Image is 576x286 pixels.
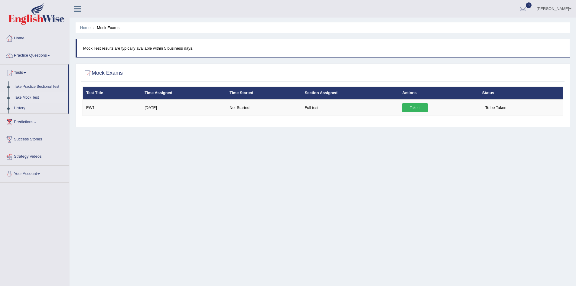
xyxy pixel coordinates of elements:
[83,100,142,116] td: EW1
[83,45,564,51] p: Mock Test results are typically available within 5 business days.
[226,100,301,116] td: Not Started
[141,87,226,100] th: Time Assigned
[301,87,399,100] th: Section Assigned
[0,166,69,181] a: Your Account
[0,47,69,62] a: Practice Questions
[11,92,68,103] a: Take Mock Test
[479,87,563,100] th: Status
[399,87,479,100] th: Actions
[83,69,123,78] h2: Mock Exams
[482,103,509,112] span: To be Taken
[80,25,91,30] a: Home
[92,25,119,31] li: Mock Exams
[402,103,428,112] a: Take it
[141,100,226,116] td: [DATE]
[526,2,532,8] span: 0
[0,30,69,45] a: Home
[83,87,142,100] th: Test Title
[0,114,69,129] a: Predictions
[0,148,69,163] a: Strategy Videos
[301,100,399,116] td: Full test
[11,103,68,114] a: History
[226,87,301,100] th: Time Started
[11,81,68,92] a: Take Practice Sectional Test
[0,131,69,146] a: Success Stories
[0,64,68,80] a: Tests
